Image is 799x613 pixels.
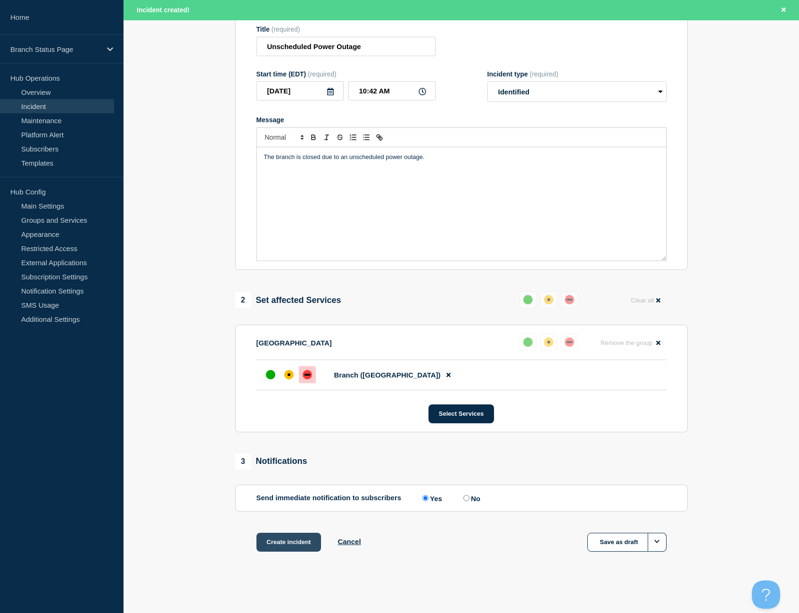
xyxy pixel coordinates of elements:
button: Select Services [428,404,494,423]
span: 2 [235,292,251,308]
div: affected [544,295,553,304]
div: Message [257,147,666,260]
span: (required) [530,70,559,78]
iframe: Help Scout Beacon - Open [752,580,780,609]
button: Toggle link [373,132,386,143]
span: Remove the group [601,339,652,346]
div: affected [284,370,294,379]
div: Incident type [487,70,667,78]
input: Title [256,37,436,56]
div: down [565,337,574,347]
input: No [463,495,470,501]
div: Notifications [235,453,307,470]
button: down [561,291,578,308]
p: Send immediate notification to subscribers [256,494,402,503]
span: Font size [261,132,307,143]
span: 3 [235,453,251,470]
label: Yes [420,494,442,503]
button: Toggle strikethrough text [333,132,346,143]
p: Branch Status Page [10,45,101,53]
div: up [523,295,533,304]
input: Yes [422,495,428,501]
button: Toggle bulleted list [360,132,373,143]
button: Options [648,533,667,552]
div: up [266,370,275,379]
button: down [561,334,578,351]
button: Cancel [338,537,361,546]
span: Incident created! [137,6,189,14]
div: down [565,295,574,304]
button: Remove the group [595,334,667,352]
span: Branch ([GEOGRAPHIC_DATA]) [334,371,441,379]
input: HH:MM A [348,81,436,101]
button: Toggle ordered list [346,132,360,143]
button: affected [540,334,557,351]
div: affected [544,337,553,347]
span: (required) [308,70,337,78]
button: Toggle bold text [307,132,320,143]
p: The branch is closed due to an unscheduled power outage. [264,153,659,161]
button: Save as draft [587,533,667,552]
div: up [523,337,533,347]
div: down [303,370,312,379]
button: up [519,291,536,308]
button: Toggle italic text [320,132,333,143]
button: Clear all [625,291,666,310]
button: Create incident [256,533,321,552]
div: Title [256,25,436,33]
button: Close banner [778,5,790,16]
label: No [461,494,480,503]
div: Start time (EDT) [256,70,436,78]
span: (required) [272,25,300,33]
select: Incident type [487,81,667,102]
p: [GEOGRAPHIC_DATA] [256,339,332,347]
button: up [519,334,536,351]
button: affected [540,291,557,308]
input: YYYY-MM-DD [256,81,344,101]
div: Message [256,116,667,124]
div: Set affected Services [235,292,341,308]
div: Send immediate notification to subscribers [256,494,667,503]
